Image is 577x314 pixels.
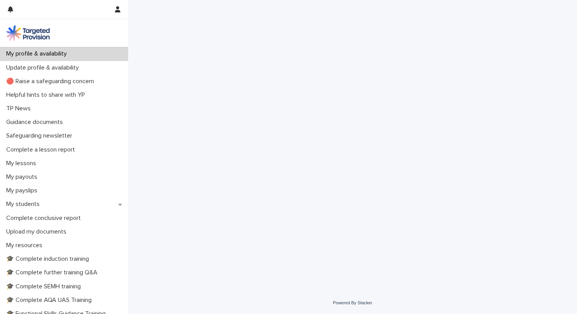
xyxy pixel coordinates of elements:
p: 🎓 Complete further training Q&A [3,269,104,276]
p: Complete a lesson report [3,146,81,154]
p: Update profile & availability [3,64,85,72]
p: 🎓 Complete induction training [3,255,95,263]
p: Helpful hints to share with YP [3,91,91,99]
p: My profile & availability [3,50,73,58]
p: 🎓 Complete AQA UAS Training [3,297,98,304]
a: Powered By Stacker [333,300,372,305]
p: My payouts [3,173,43,181]
p: My lessons [3,160,42,167]
p: TP News [3,105,37,112]
p: Upload my documents [3,228,73,235]
p: My resources [3,242,49,249]
p: Safeguarding newsletter [3,132,78,140]
p: My payslips [3,187,43,194]
img: M5nRWzHhSzIhMunXDL62 [6,25,50,41]
p: Complete conclusive report [3,215,87,222]
p: My students [3,201,46,208]
p: Guidance documents [3,119,69,126]
p: 🔴 Raise a safeguarding concern [3,78,100,85]
p: 🎓 Complete SEMH training [3,283,87,290]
